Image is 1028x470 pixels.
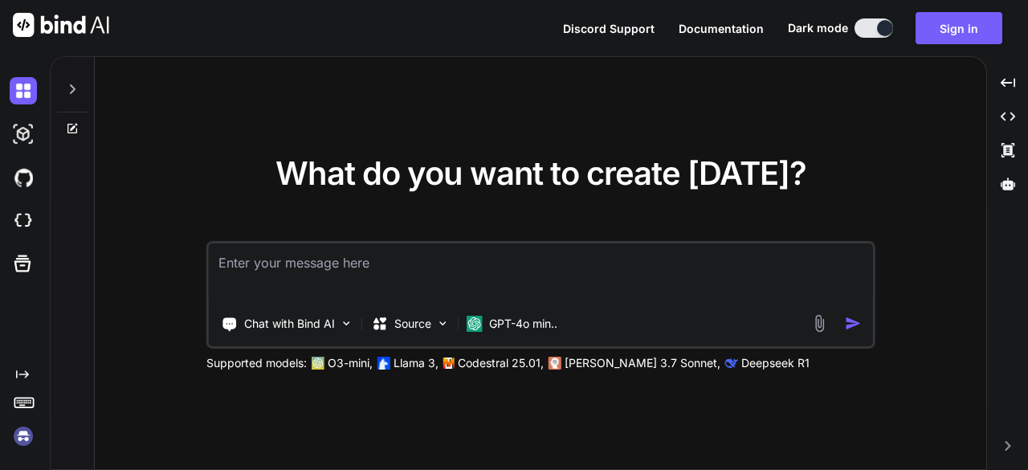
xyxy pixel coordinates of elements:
img: Pick Tools [340,317,353,330]
img: Llama2 [377,357,390,370]
p: Codestral 25.01, [458,355,544,371]
img: Pick Models [436,317,450,330]
img: icon [844,315,861,332]
img: claude [549,357,561,370]
button: Documentation [679,20,764,37]
img: GPT-4 [312,357,324,370]
span: Discord Support [563,22,655,35]
p: GPT-4o min.. [489,316,557,332]
img: darkAi-studio [10,121,37,148]
button: Discord Support [563,20,655,37]
p: Llama 3, [394,355,439,371]
img: GPT-4o mini [467,316,483,332]
button: Sign in [916,12,1002,44]
img: githubDark [10,164,37,191]
p: [PERSON_NAME] 3.7 Sonnet, [565,355,720,371]
img: cloudideIcon [10,207,37,235]
img: Mistral-AI [443,358,455,369]
p: Deepseek R1 [741,355,810,371]
span: Documentation [679,22,764,35]
p: O3-mini, [328,355,373,371]
p: Source [394,316,431,332]
img: attachment [810,314,828,333]
img: signin [10,423,37,450]
span: Dark mode [788,20,848,36]
img: claude [725,357,738,370]
span: What do you want to create [DATE]? [275,153,806,193]
img: darkChat [10,77,37,104]
p: Chat with Bind AI [244,316,335,332]
p: Supported models: [206,355,307,371]
img: Bind AI [13,13,109,37]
